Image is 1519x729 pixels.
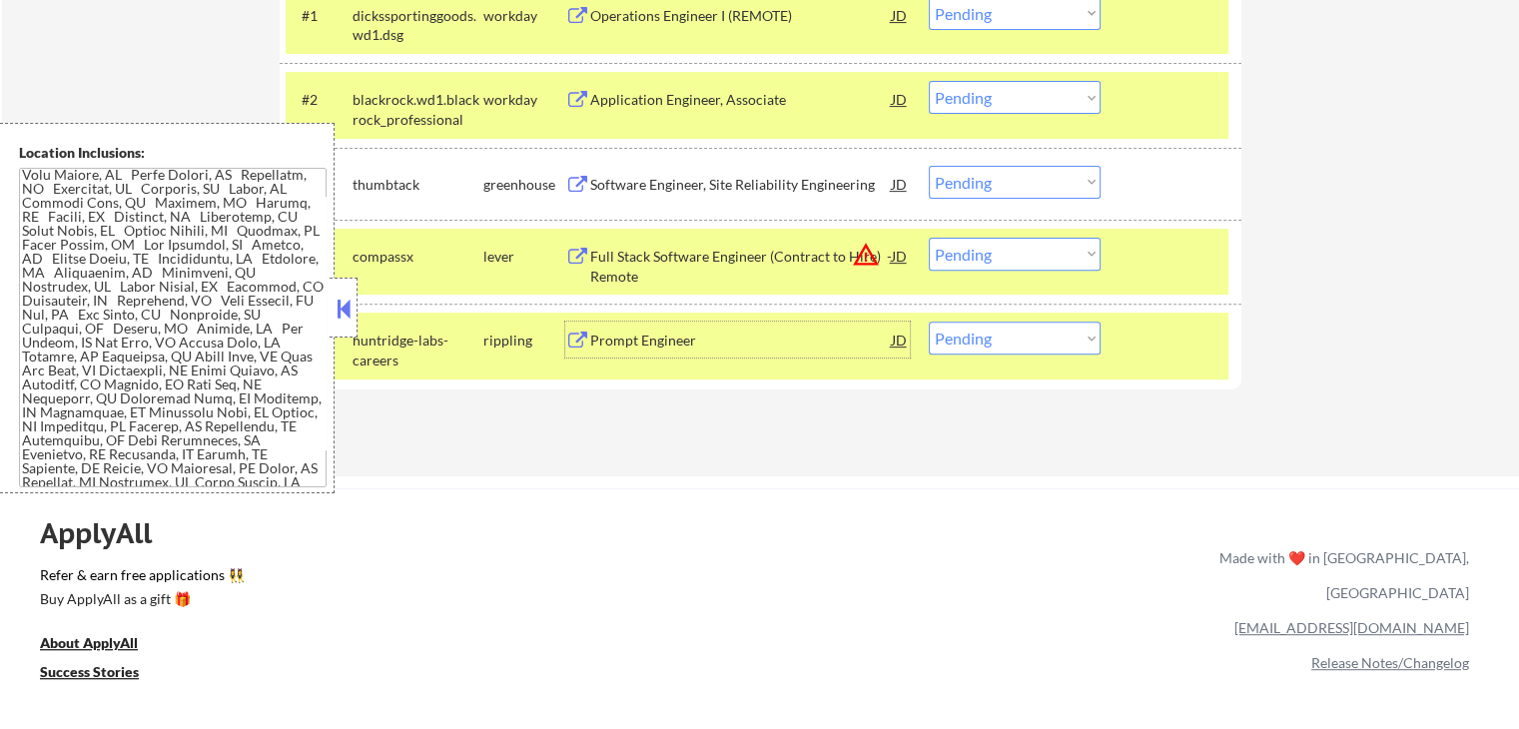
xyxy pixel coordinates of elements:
div: workday [483,90,565,110]
div: Full Stack Software Engineer (Contract to Hire) - Remote [590,247,892,286]
a: Buy ApplyAll as a gift 🎁 [40,589,240,614]
div: lever [483,247,565,267]
a: Success Stories [40,662,166,687]
div: Operations Engineer I (REMOTE) [590,6,892,26]
div: Made with ❤️ in [GEOGRAPHIC_DATA], [GEOGRAPHIC_DATA] [1211,540,1469,610]
div: blackrock.wd1.blackrock_professional [353,90,483,129]
a: Refer & earn free applications 👯‍♀️ [40,568,802,589]
div: JD [890,238,910,274]
div: huntridge-labs-careers [353,331,483,369]
div: JD [890,166,910,202]
div: rippling [483,331,565,351]
u: About ApplyAll [40,634,138,651]
div: Software Engineer, Site Reliability Engineering [590,175,892,195]
div: Prompt Engineer [590,331,892,351]
div: #1 [302,6,337,26]
div: workday [483,6,565,26]
div: #2 [302,90,337,110]
div: thumbtack [353,175,483,195]
u: Success Stories [40,663,139,680]
div: dickssportinggoods.wd1.dsg [353,6,483,45]
div: Application Engineer, Associate [590,90,892,110]
a: [EMAIL_ADDRESS][DOMAIN_NAME] [1234,619,1469,636]
div: Location Inclusions: [19,143,327,163]
div: compassx [353,247,483,267]
a: About ApplyAll [40,633,166,658]
a: Release Notes/Changelog [1311,654,1469,671]
div: JD [890,322,910,358]
button: warning_amber [852,241,880,269]
div: JD [890,81,910,117]
div: Buy ApplyAll as a gift 🎁 [40,592,240,606]
div: greenhouse [483,175,565,195]
div: ApplyAll [40,516,175,550]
